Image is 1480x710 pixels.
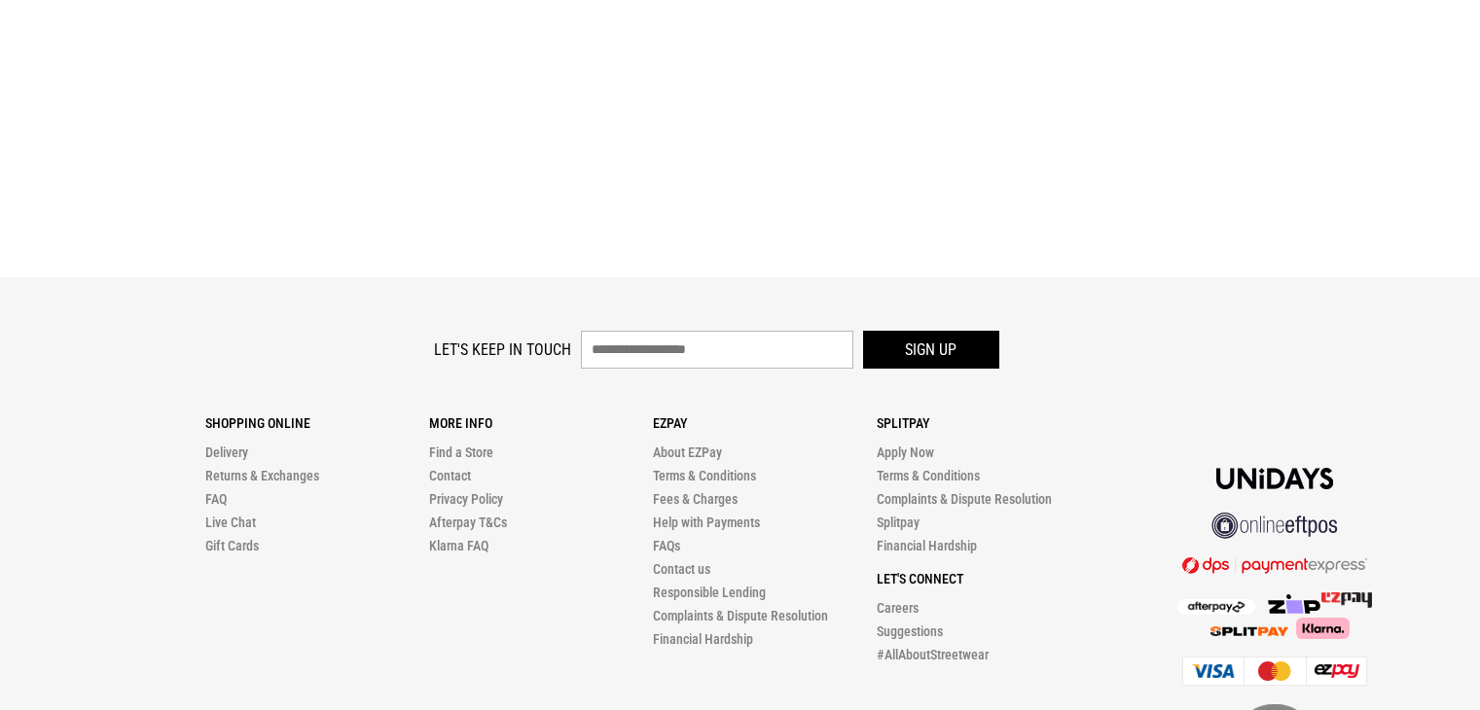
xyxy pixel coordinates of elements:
[653,491,738,507] a: Fees & Charges
[653,415,877,431] p: Ezpay
[877,491,1052,507] a: Complaints & Dispute Resolution
[205,415,429,431] p: Shopping Online
[877,571,1101,586] p: Let's Connect
[653,608,828,623] a: Complaints & Dispute Resolution
[653,538,680,553] a: FAQs
[877,538,977,553] a: Financial Hardship
[1182,556,1367,574] img: DPS
[653,631,753,647] a: Financial Hardship
[1177,599,1255,615] img: Afterpay
[205,468,319,483] a: Returns & Exchanges
[877,623,943,639] a: Suggestions
[434,340,571,359] label: Let's keep in touch
[877,515,920,530] a: Splitpay
[653,561,710,577] a: Contact us
[429,538,488,553] a: Klarna FAQ
[429,515,507,530] a: Afterpay T&Cs
[429,415,653,431] p: More Info
[1211,513,1338,539] img: online eftpos
[877,468,980,483] a: Terms & Conditions
[1321,592,1372,608] img: Splitpay
[1182,657,1367,686] img: Cards
[653,515,760,530] a: Help with Payments
[653,585,766,600] a: Responsible Lending
[205,515,256,530] a: Live Chat
[1210,626,1288,636] img: Splitpay
[1216,468,1333,489] img: Unidays
[429,491,503,507] a: Privacy Policy
[863,331,999,369] button: Sign up
[429,468,471,483] a: Contact
[877,444,934,460] a: Apply Now
[429,444,493,460] a: Find a Store
[205,538,259,553] a: Gift Cards
[205,491,227,507] a: FAQ
[877,647,989,662] a: #AllAboutStreetwear
[1288,618,1350,639] img: Klarna
[653,468,756,483] a: Terms & Conditions
[653,444,722,460] a: About EZPay
[205,444,248,460] a: Delivery
[1267,594,1321,614] img: Zip
[877,600,919,616] a: Careers
[877,415,1101,431] p: Splitpay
